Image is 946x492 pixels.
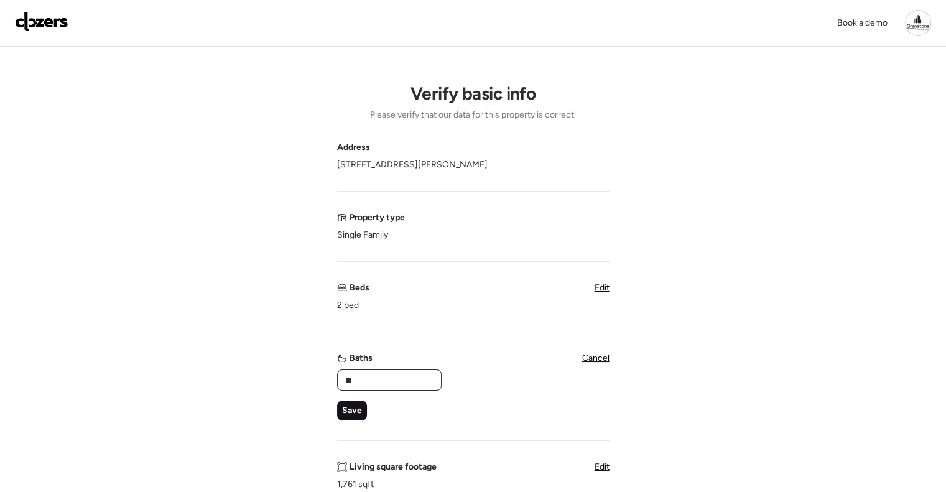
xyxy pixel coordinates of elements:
[337,299,359,312] span: 2 bed
[337,478,374,491] span: 1,761 sqft
[410,83,536,104] h1: Verify basic info
[370,109,576,121] span: Please verify that our data for this property is correct.
[15,12,68,32] img: Logo
[350,461,437,473] span: Living square footage
[350,282,369,294] span: Beds
[837,17,888,28] span: Book a demo
[337,141,370,154] span: Address
[337,159,488,171] span: [STREET_ADDRESS][PERSON_NAME]
[350,352,373,364] span: Baths
[582,353,610,363] span: Cancel
[595,282,610,293] span: Edit
[337,229,388,241] span: Single Family
[595,462,610,472] span: Edit
[350,211,405,224] span: Property type
[342,404,362,417] span: Save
